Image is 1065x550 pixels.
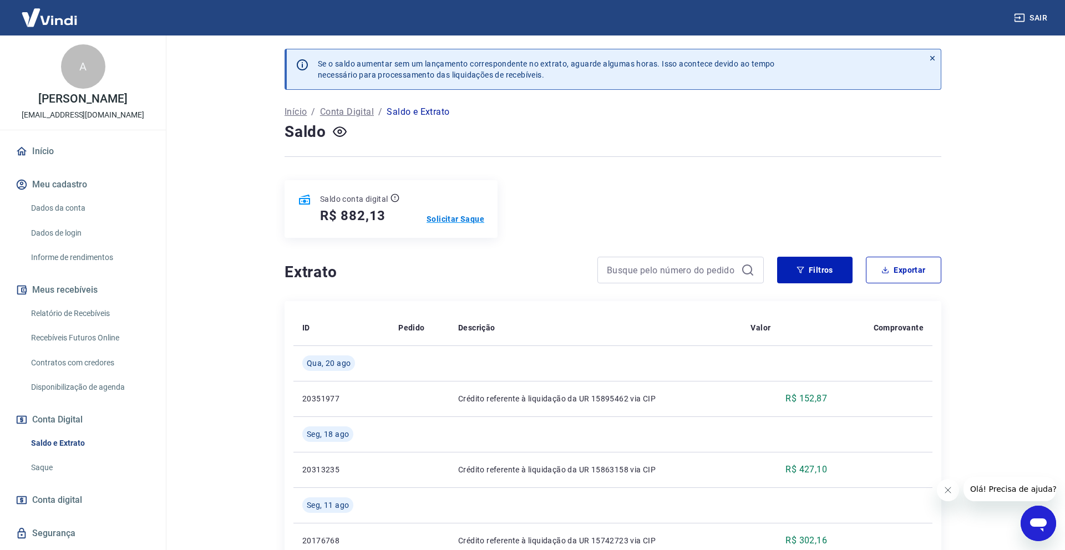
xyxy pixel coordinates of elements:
span: Olá! Precisa de ajuda? [7,8,93,17]
a: Conta Digital [320,105,374,119]
p: Saldo e Extrato [387,105,449,119]
a: Saque [27,456,153,479]
button: Exportar [866,257,941,283]
iframe: Mensagem da empresa [963,477,1056,501]
p: Crédito referente à liquidação da UR 15895462 via CIP [458,393,733,404]
p: R$ 302,16 [785,534,827,547]
a: Solicitar Saque [427,213,484,225]
p: [PERSON_NAME] [38,93,127,105]
div: A [61,44,105,89]
span: Seg, 18 ago [307,429,349,440]
p: ID [302,322,310,333]
img: Vindi [13,1,85,34]
a: Dados da conta [27,197,153,220]
p: R$ 427,10 [785,463,827,476]
p: Crédito referente à liquidação da UR 15742723 via CIP [458,535,733,546]
a: Início [285,105,307,119]
h5: R$ 882,13 [320,207,386,225]
h4: Extrato [285,261,584,283]
p: 20176768 [302,535,381,546]
p: Descrição [458,322,495,333]
p: Valor [750,322,770,333]
p: 20313235 [302,464,381,475]
p: / [311,105,315,119]
h4: Saldo [285,121,326,143]
span: Seg, 11 ago [307,500,349,511]
a: Relatório de Recebíveis [27,302,153,325]
button: Meus recebíveis [13,278,153,302]
p: Pedido [398,322,424,333]
a: Saldo e Extrato [27,432,153,455]
p: Saldo conta digital [320,193,388,205]
iframe: Fechar mensagem [937,479,959,501]
p: [EMAIL_ADDRESS][DOMAIN_NAME] [22,109,144,121]
span: Qua, 20 ago [307,358,351,369]
a: Início [13,139,153,164]
button: Sair [1012,8,1052,28]
button: Meu cadastro [13,172,153,197]
a: Dados de login [27,222,153,245]
a: Recebíveis Futuros Online [27,327,153,349]
a: Disponibilização de agenda [27,376,153,399]
button: Conta Digital [13,408,153,432]
span: Conta digital [32,492,82,508]
iframe: Botão para abrir a janela de mensagens [1021,506,1056,541]
p: / [378,105,382,119]
a: Conta digital [13,488,153,512]
a: Informe de rendimentos [27,246,153,269]
p: Se o saldo aumentar sem um lançamento correspondente no extrato, aguarde algumas horas. Isso acon... [318,58,775,80]
p: Comprovante [874,322,924,333]
button: Filtros [777,257,853,283]
p: 20351977 [302,393,381,404]
p: R$ 152,87 [785,392,827,405]
input: Busque pelo número do pedido [607,262,737,278]
a: Contratos com credores [27,352,153,374]
p: Crédito referente à liquidação da UR 15863158 via CIP [458,464,733,475]
a: Segurança [13,521,153,546]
